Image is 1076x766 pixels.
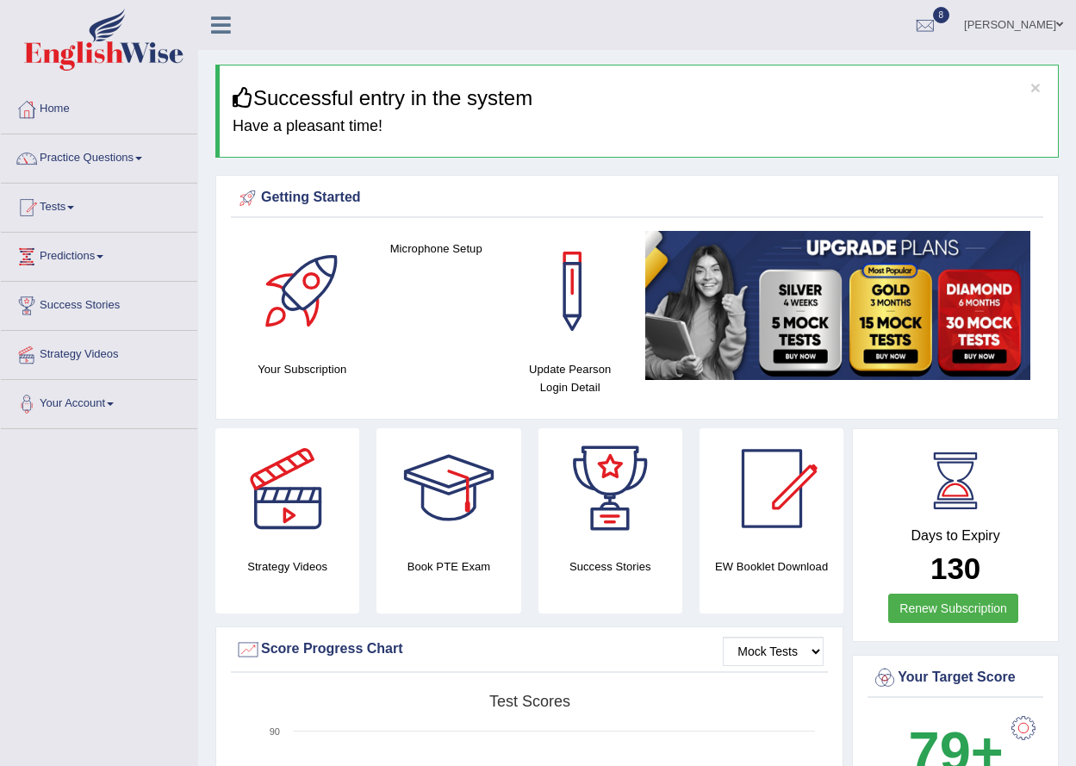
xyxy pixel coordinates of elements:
h4: Strategy Videos [215,557,359,576]
a: Strategy Videos [1,331,197,374]
h4: Have a pleasant time! [233,118,1045,135]
a: Tests [1,184,197,227]
a: Success Stories [1,282,197,325]
h4: Days to Expiry [872,528,1039,544]
div: Score Progress Chart [235,637,824,663]
h4: EW Booklet Download [700,557,843,576]
div: Getting Started [235,185,1039,211]
h3: Successful entry in the system [233,87,1045,109]
img: small5.jpg [645,231,1030,380]
h4: Success Stories [538,557,682,576]
span: 8 [933,7,950,23]
b: 130 [930,551,980,585]
h4: Your Subscription [244,360,360,378]
a: Your Account [1,380,197,423]
text: 90 [270,726,280,737]
a: Predictions [1,233,197,276]
a: Home [1,85,197,128]
h4: Microphone Setup [377,240,494,258]
h4: Book PTE Exam [376,557,520,576]
h4: Update Pearson Login Detail [512,360,628,396]
a: Practice Questions [1,134,197,177]
div: Your Target Score [872,665,1039,691]
button: × [1030,78,1041,97]
a: Renew Subscription [888,594,1018,623]
tspan: Test scores [489,693,570,710]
